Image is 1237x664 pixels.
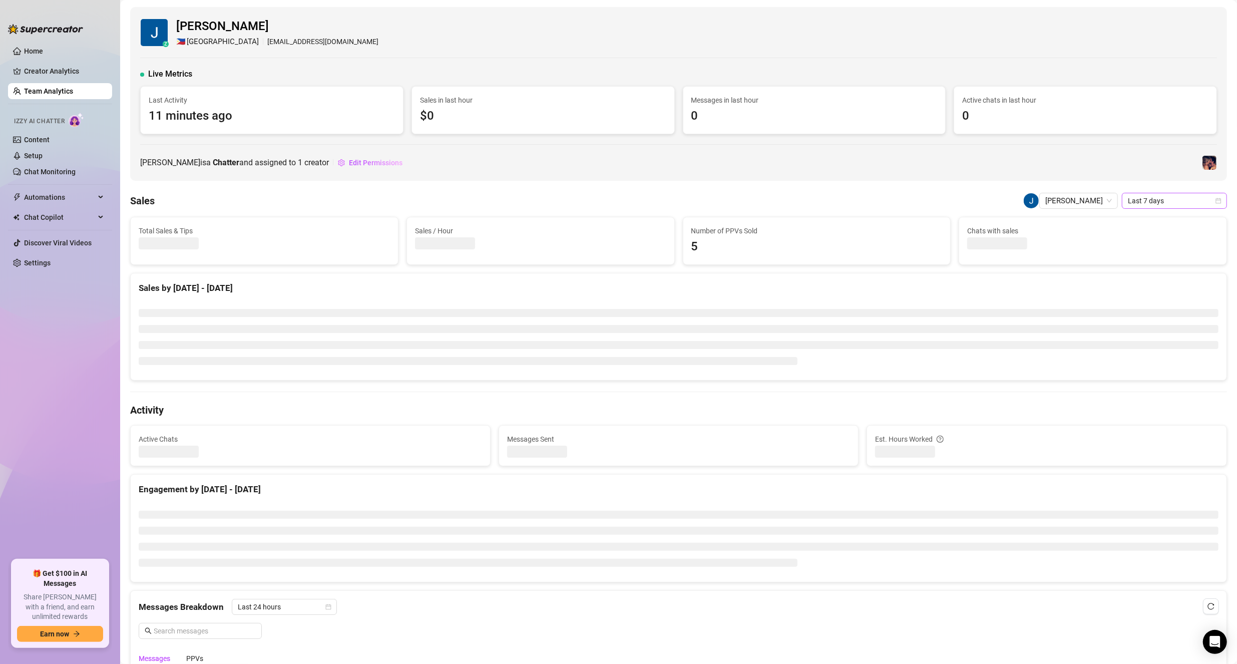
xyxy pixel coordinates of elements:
b: Chatter [213,158,239,167]
span: Messages Sent [507,434,851,445]
span: calendar [325,604,331,610]
span: setting [338,159,345,166]
span: Earn now [40,630,69,638]
div: Messages [139,653,170,664]
div: Open Intercom Messenger [1203,630,1227,654]
span: Izzy AI Chatter [14,117,65,126]
img: Jepoy Jimenez [1024,193,1039,208]
img: AI Chatter [69,113,84,127]
img: Chat Copilot [13,214,20,221]
img: Jepoy Jimenez [141,19,168,46]
span: Last 7 days [1128,193,1221,208]
button: Earn nowarrow-right [17,626,103,642]
a: Team Analytics [24,87,73,95]
div: z [163,41,169,47]
div: Engagement by [DATE] - [DATE] [139,483,1218,496]
span: Last 24 hours [238,599,331,614]
span: Sales / Hour [415,225,666,236]
span: 0 [691,107,938,126]
span: 11 minutes ago [149,107,395,126]
img: logo-BBDzfeDw.svg [8,24,83,34]
span: Sales in last hour [420,95,666,106]
span: thunderbolt [13,193,21,201]
div: Est. Hours Worked [875,434,1218,445]
span: 0 [962,107,1208,126]
span: reload [1207,603,1214,610]
div: PPVs [186,653,203,664]
span: Chat Copilot [24,209,95,225]
a: Home [24,47,43,55]
span: 🎁 Get $100 in AI Messages [17,569,103,588]
a: Setup [24,152,43,160]
h4: Sales [130,194,155,208]
span: question-circle [937,434,944,445]
span: Number of PPVs Sold [691,225,943,236]
img: Tilly [1202,156,1216,170]
span: Edit Permissions [349,159,402,167]
div: Sales by [DATE] - [DATE] [139,281,1218,295]
a: Creator Analytics [24,63,104,79]
span: 5 [691,237,943,256]
span: Automations [24,189,95,205]
span: $0 [420,107,666,126]
span: [GEOGRAPHIC_DATA] [187,36,259,48]
span: arrow-right [73,630,80,637]
span: Last Activity [149,95,395,106]
span: Total Sales & Tips [139,225,390,236]
span: Share [PERSON_NAME] with a friend, and earn unlimited rewards [17,592,103,622]
h4: Activity [130,403,1227,417]
span: [PERSON_NAME] [176,17,378,36]
span: calendar [1215,198,1221,204]
span: 1 [298,158,302,167]
div: [EMAIL_ADDRESS][DOMAIN_NAME] [176,36,378,48]
span: Live Metrics [148,68,192,80]
a: Settings [24,259,51,267]
button: Edit Permissions [337,155,403,171]
span: [PERSON_NAME] is a and assigned to creator [140,156,329,169]
input: Search messages [154,625,256,636]
a: Chat Monitoring [24,168,76,176]
span: Active chats in last hour [962,95,1208,106]
a: Discover Viral Videos [24,239,92,247]
span: Chats with sales [967,225,1218,236]
a: Content [24,136,50,144]
span: Messages in last hour [691,95,938,106]
span: Jepoy Jimenez [1045,193,1112,208]
span: Active Chats [139,434,482,445]
span: search [145,627,152,634]
span: 🇵🇭 [176,36,186,48]
div: Messages Breakdown [139,599,1218,615]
